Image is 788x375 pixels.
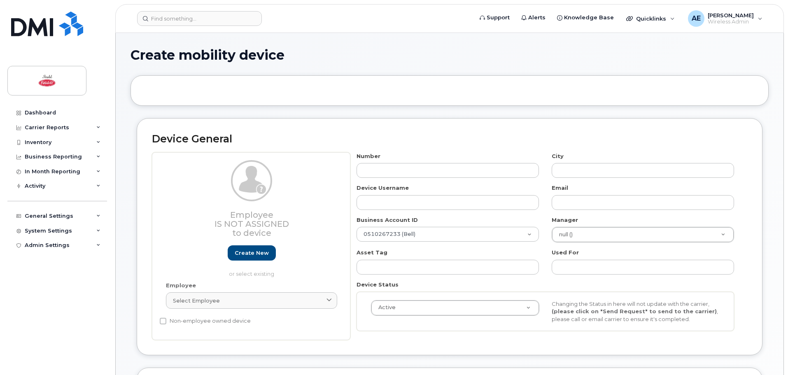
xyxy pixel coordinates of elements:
[552,152,564,160] label: City
[552,308,717,314] strong: (please click on "Send Request" to send to the carrier)
[357,152,380,160] label: Number
[552,184,568,192] label: Email
[552,227,734,242] a: null ()
[546,300,726,323] div: Changing the Status in here will not update with the carrier, , please call or email carrier to e...
[371,300,539,315] a: Active
[554,231,573,238] span: null ()
[232,228,271,238] span: to device
[152,133,747,145] h2: Device General
[373,304,396,311] span: Active
[160,318,166,324] input: Non-employee owned device
[160,316,251,326] label: Non-employee owned device
[166,282,196,289] label: Employee
[131,48,769,62] h1: Create mobility device
[214,219,289,229] span: Is not assigned
[166,210,337,238] h3: Employee
[357,249,387,256] label: Asset Tag
[166,270,337,278] p: or select existing
[166,292,337,309] a: Select employee
[357,184,409,192] label: Device Username
[357,281,399,289] label: Device Status
[173,297,220,305] span: Select employee
[228,245,276,261] a: Create new
[552,249,579,256] label: Used For
[552,216,578,224] label: Manager
[357,216,418,224] label: Business Account ID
